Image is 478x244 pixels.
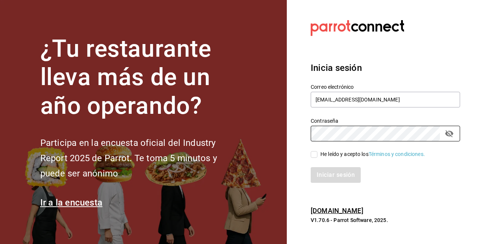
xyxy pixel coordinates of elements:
a: Términos y condiciones. [369,151,425,157]
label: Correo electrónico [311,84,460,89]
input: Ingresa tu correo electrónico [311,92,460,107]
a: Ir a la encuesta [40,197,103,208]
label: Contraseña [311,118,460,123]
div: He leído y acepto los [320,150,425,158]
h2: Participa en la encuesta oficial del Industry Report 2025 de Parrot. Te toma 5 minutos y puede se... [40,135,242,181]
button: passwordField [443,127,456,140]
p: V1.70.6 - Parrot Software, 2025. [311,216,460,224]
h3: Inicia sesión [311,61,460,75]
a: [DOMAIN_NAME] [311,207,363,215]
h1: ¿Tu restaurante lleva más de un año operando? [40,35,242,121]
